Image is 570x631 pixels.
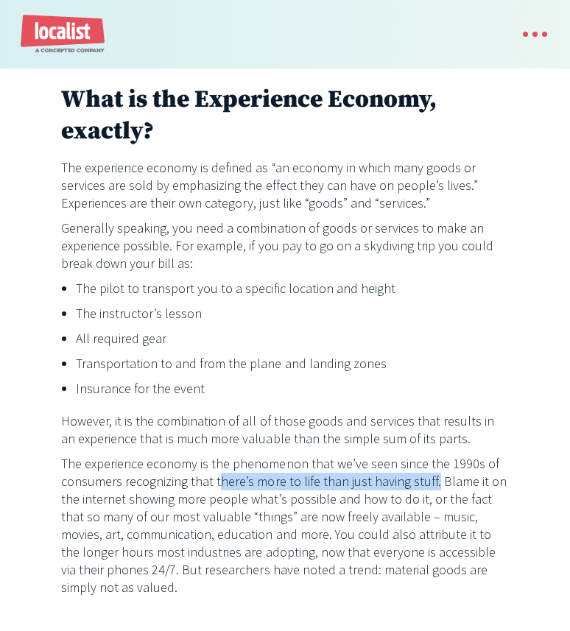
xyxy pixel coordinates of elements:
p: The experience economy is the phenomenon that we’ve seen since the 1990s of consumers recognizing... [61,455,509,596]
li: The pilot to transport you to a specific location and height [76,280,509,297]
p: However, it is the combination of all of those goods and services that results in an experience t... [61,412,509,448]
li: All required gear [76,330,509,348]
p: ‍ [61,604,509,621]
div: menu [507,18,549,50]
p: Generally speaking, you need a combination of goods or services to make an experience possible. F... [61,219,509,272]
li: Transportation to and from the plane and landing zones [76,355,509,373]
p: The experience economy is defined as “an economy in which many goods or services are sold by emph... [61,159,509,212]
li: Insurance for the event [76,380,509,398]
a: home [21,15,107,54]
h2: What is the Experience Economy, exactly? [61,85,509,148]
li: The instructor’s lesson [76,305,509,322]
